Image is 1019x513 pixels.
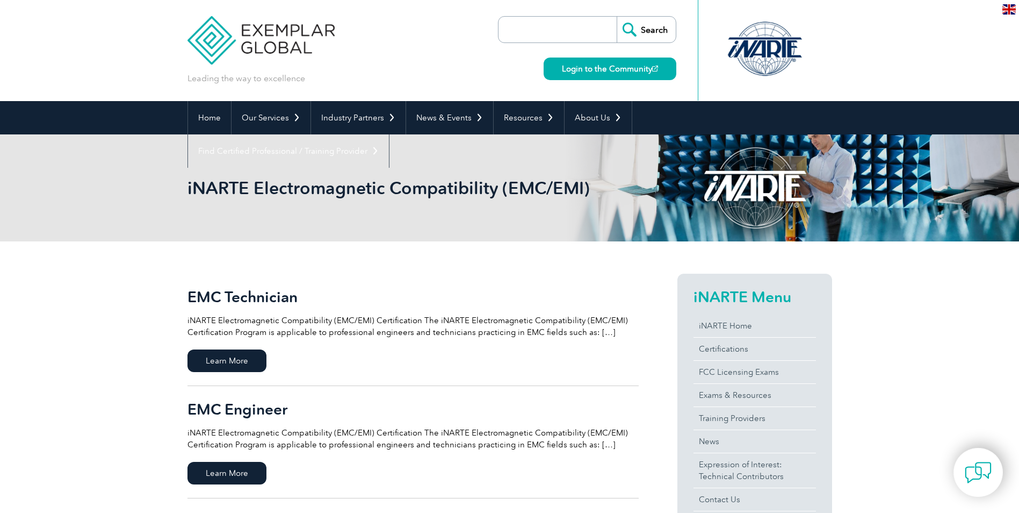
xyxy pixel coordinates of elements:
[652,66,658,72] img: open_square.png
[187,73,305,84] p: Leading the way to excellence
[187,427,639,451] p: iNARTE Electromagnetic Compatibility (EMC/EMI) Certification The iNARTE Electromagnetic Compatibi...
[693,315,816,337] a: iNARTE Home
[693,430,816,453] a: News
[617,17,676,42] input: Search
[187,288,639,305] h2: EMC Technician
[188,101,231,134] a: Home
[544,58,676,80] a: Login to the Community
[187,350,266,372] span: Learn More
[187,401,639,418] h2: EMC Engineer
[311,101,406,134] a: Industry Partners
[693,384,816,407] a: Exams & Resources
[1002,4,1016,15] img: en
[693,338,816,360] a: Certifications
[232,101,310,134] a: Our Services
[693,288,816,305] h2: iNARTE Menu
[187,274,639,386] a: EMC Technician iNARTE Electromagnetic Compatibility (EMC/EMI) Certification The iNARTE Electromag...
[693,407,816,430] a: Training Providers
[406,101,493,134] a: News & Events
[188,134,389,168] a: Find Certified Professional / Training Provider
[187,462,266,484] span: Learn More
[187,177,600,198] h1: iNARTE Electromagnetic Compatibility (EMC/EMI)
[565,101,632,134] a: About Us
[494,101,564,134] a: Resources
[965,459,992,486] img: contact-chat.png
[187,315,639,338] p: iNARTE Electromagnetic Compatibility (EMC/EMI) Certification The iNARTE Electromagnetic Compatibi...
[693,488,816,511] a: Contact Us
[693,361,816,383] a: FCC Licensing Exams
[187,386,639,498] a: EMC Engineer iNARTE Electromagnetic Compatibility (EMC/EMI) Certification The iNARTE Electromagne...
[693,453,816,488] a: Expression of Interest:Technical Contributors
